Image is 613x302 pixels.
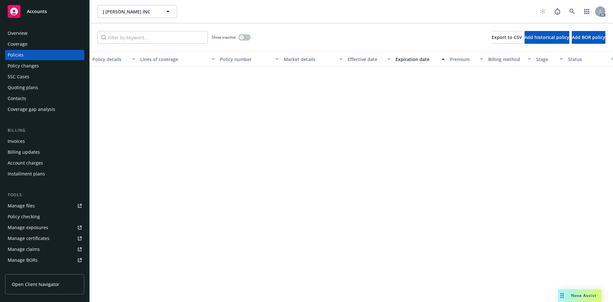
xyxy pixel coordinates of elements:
button: Market details [281,51,345,67]
a: Coverage [5,39,84,49]
button: Policy details [90,51,138,67]
a: Overview [5,28,84,38]
button: Stage [534,51,565,67]
div: Coverage [8,39,27,49]
a: Policy checking [5,212,84,222]
span: Add BOR policy [572,34,605,40]
button: Nova Assist [558,289,602,302]
div: Tools [5,192,84,198]
a: Summary of insurance [5,266,84,276]
button: Add BOR policy [572,31,605,44]
div: Policies [8,50,24,60]
div: Manage BORs [8,255,38,265]
span: Open Client Navigator [12,281,59,288]
div: Quoting plans [8,82,38,93]
div: Billing [5,127,84,134]
button: Effective date [345,51,393,67]
div: Overview [8,28,27,38]
a: Search [566,5,579,18]
span: Export to CSV [492,34,522,40]
a: Policy changes [5,61,84,71]
a: Billing updates [5,147,84,157]
button: Add historical policy [525,31,569,44]
div: Manage files [8,201,35,211]
div: Status [568,56,607,63]
a: Manage BORs [5,255,84,265]
div: Account charges [8,158,43,168]
a: Start snowing [536,5,549,18]
div: Market details [284,56,336,63]
span: J [PERSON_NAME] INC [103,8,158,15]
div: Policy details [92,56,128,63]
a: Contacts [5,93,84,104]
div: Billing method [488,56,524,63]
span: Nova Assist [571,293,596,298]
a: Accounts [5,3,84,20]
a: Switch app [580,5,593,18]
a: Quoting plans [5,82,84,93]
div: Expiration date [396,56,438,63]
div: Policy changes [8,61,39,71]
div: Contacts [8,93,26,104]
a: Installment plans [5,169,84,179]
button: Expiration date [393,51,447,67]
a: SSC Cases [5,72,84,82]
a: Manage exposures [5,222,84,233]
a: Policies [5,50,84,60]
a: Invoices [5,136,84,146]
div: Stage [536,56,556,63]
button: Export to CSV [492,31,522,44]
div: Billing updates [8,147,40,157]
input: Filter by keyword... [97,31,208,44]
div: SSC Cases [8,72,29,82]
div: Policy checking [8,212,40,222]
div: Manage claims [8,244,40,254]
div: Effective date [348,56,383,63]
div: Invoices [8,136,25,146]
div: Coverage gap analysis [8,104,55,114]
a: Account charges [5,158,84,168]
div: Manage certificates [8,233,49,244]
div: Premium [450,56,476,63]
span: Add historical policy [525,34,569,40]
a: Manage claims [5,244,84,254]
button: Lines of coverage [138,51,217,67]
span: Show inactive [212,35,236,40]
div: Summary of insurance [8,266,56,276]
button: Billing method [486,51,534,67]
button: J [PERSON_NAME] INC [97,5,177,18]
div: Policy number [220,56,272,63]
span: Accounts [27,9,47,14]
button: Premium [447,51,486,67]
a: Manage files [5,201,84,211]
div: Lines of coverage [140,56,208,63]
button: Policy number [217,51,281,67]
a: Report a Bug [551,5,564,18]
div: Manage exposures [8,222,48,233]
a: Manage certificates [5,233,84,244]
div: Installment plans [8,169,45,179]
a: Coverage gap analysis [5,104,84,114]
div: Drag to move [558,289,566,302]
